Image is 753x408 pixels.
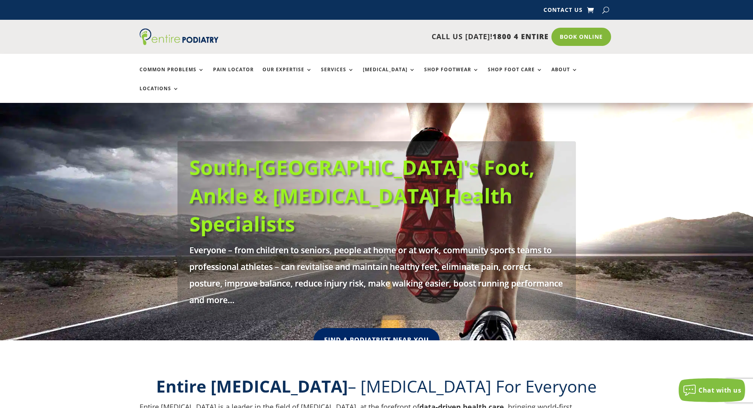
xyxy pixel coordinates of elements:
p: CALL US [DATE]! [249,32,549,42]
a: Our Expertise [262,67,312,84]
a: Shop Foot Care [488,67,543,84]
a: Find A Podiatrist Near You [313,328,440,352]
a: Contact Us [544,7,583,16]
span: 1800 4 ENTIRE [493,32,549,41]
h2: – [MEDICAL_DATA] For Everyone [140,375,614,402]
span: Chat with us [698,386,741,395]
a: Locations [140,86,179,103]
a: [MEDICAL_DATA] [363,67,415,84]
img: logo (1) [140,28,219,45]
a: Pain Locator [213,67,254,84]
a: Services [321,67,354,84]
a: Entire Podiatry [140,39,219,47]
a: Book Online [551,28,611,46]
b: Entire [MEDICAL_DATA] [156,375,348,397]
p: Everyone – from children to seniors, people at home or at work, community sports teams to profess... [189,242,564,308]
button: Chat with us [679,378,745,402]
a: South-[GEOGRAPHIC_DATA]'s Foot, Ankle & [MEDICAL_DATA] Health Specialists [189,153,535,237]
a: About [551,67,578,84]
a: Common Problems [140,67,204,84]
a: Shop Footwear [424,67,479,84]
